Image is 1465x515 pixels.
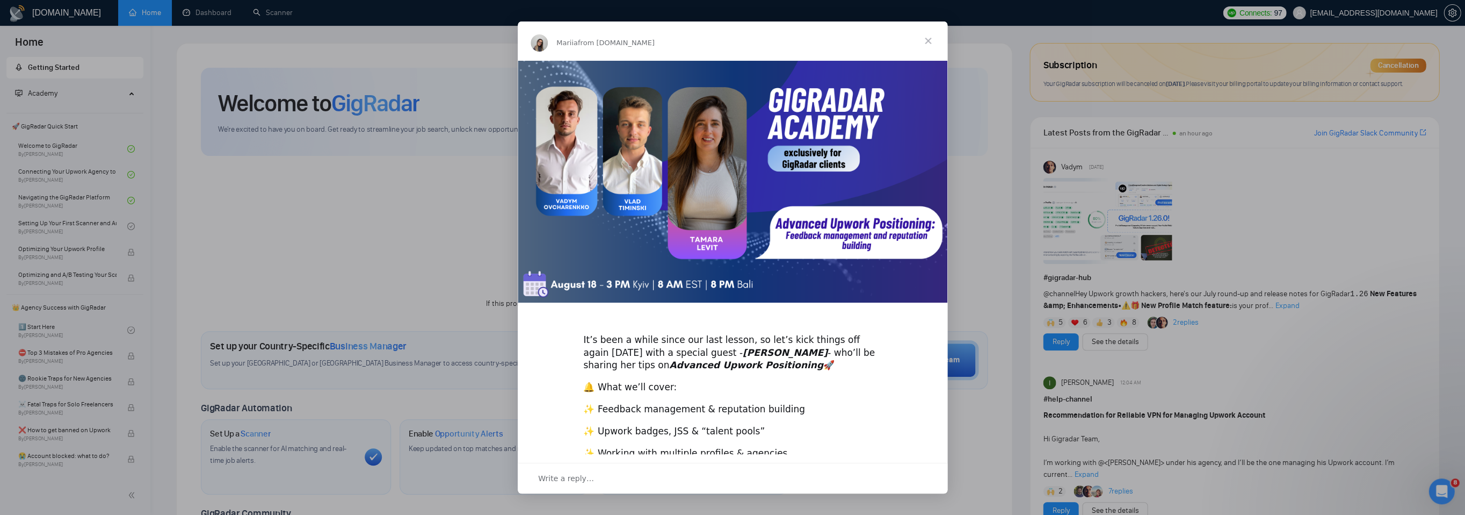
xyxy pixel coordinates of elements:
span: Mariia [556,39,578,47]
span: from [DOMAIN_NAME] [578,39,655,47]
span: Close [909,22,947,60]
i: Advanced Upwork Positioning [669,360,823,370]
span: Write a reply… [538,471,594,485]
img: Profile image for Mariia [531,34,548,52]
div: ✨ Feedback management & reputation building [583,403,882,416]
div: ✨ Upwork badges, JSS & “talent pools” [583,425,882,438]
div: ​It’s been a while since our last lesson, so let’s kick things off again [DATE] with a special gu... [583,321,882,372]
div: 🔔 What we’ll cover: [583,381,882,394]
div: ✨ Working with multiple profiles & agencies [583,447,882,460]
i: [PERSON_NAME] [743,347,828,358]
div: Open conversation and reply [518,463,947,493]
